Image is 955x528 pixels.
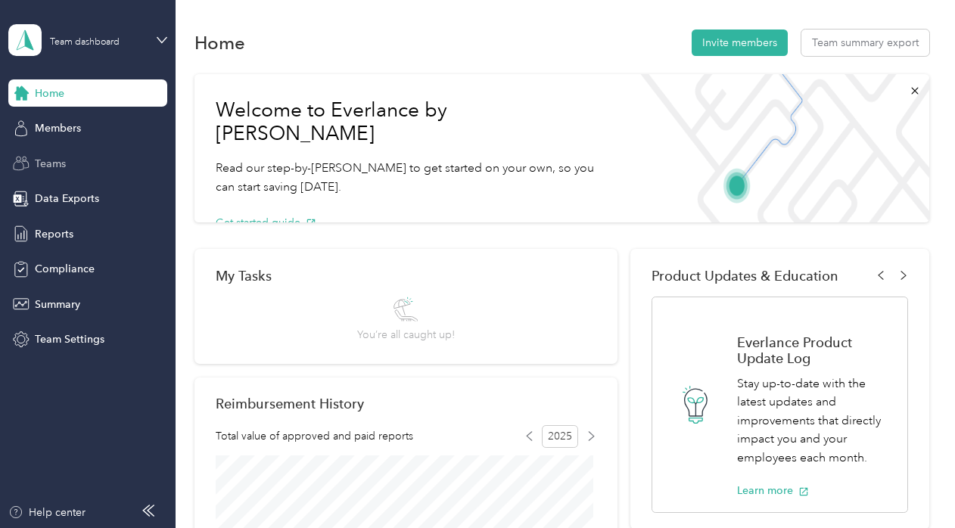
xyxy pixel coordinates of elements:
span: Reports [35,226,73,242]
img: Welcome to everlance [629,74,929,222]
span: Team Settings [35,331,104,347]
span: Summary [35,297,80,312]
button: Invite members [692,30,788,56]
h1: Welcome to Everlance by [PERSON_NAME] [216,98,608,146]
span: Home [35,85,64,101]
p: Stay up-to-date with the latest updates and improvements that directly impact you and your employ... [737,374,891,467]
p: Read our step-by-[PERSON_NAME] to get started on your own, so you can start saving [DATE]. [216,159,608,196]
span: Members [35,120,81,136]
span: Compliance [35,261,95,277]
span: Teams [35,156,66,172]
h2: Reimbursement History [216,396,364,412]
div: Team dashboard [50,38,120,47]
button: Get started guide [216,215,316,231]
h1: Home [194,35,245,51]
iframe: Everlance-gr Chat Button Frame [870,443,955,528]
button: Help center [8,505,86,520]
button: Team summary export [801,30,929,56]
h1: Everlance Product Update Log [737,334,891,366]
button: Learn more [737,483,809,498]
div: My Tasks [216,268,596,284]
span: 2025 [542,425,578,448]
span: You’re all caught up! [357,327,455,343]
span: Total value of approved and paid reports [216,428,413,444]
span: Product Updates & Education [652,268,838,284]
span: Data Exports [35,191,99,207]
